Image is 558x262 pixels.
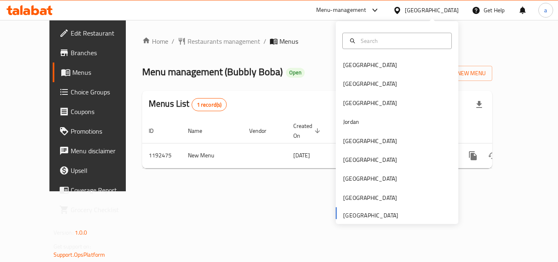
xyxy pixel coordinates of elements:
[149,126,164,136] span: ID
[249,126,277,136] span: Vendor
[343,193,397,202] div: [GEOGRAPHIC_DATA]
[343,99,397,107] div: [GEOGRAPHIC_DATA]
[71,48,136,58] span: Branches
[149,98,227,111] h2: Menus List
[54,249,105,260] a: Support.OpsPlatform
[71,126,136,136] span: Promotions
[483,146,502,166] button: Change Status
[53,82,143,102] a: Choice Groups
[54,241,91,252] span: Get support on:
[286,69,305,76] span: Open
[53,141,143,161] a: Menu disclaimer
[286,68,305,78] div: Open
[188,126,213,136] span: Name
[181,143,243,168] td: New Menu
[71,87,136,97] span: Choice Groups
[53,23,143,43] a: Edit Restaurant
[53,180,143,200] a: Coverage Report
[142,143,181,168] td: 1192475
[172,36,174,46] li: /
[343,117,359,126] div: Jordan
[343,174,397,183] div: [GEOGRAPHIC_DATA]
[263,36,266,46] li: /
[343,79,397,88] div: [GEOGRAPHIC_DATA]
[293,121,323,141] span: Created On
[71,166,136,175] span: Upsell
[435,68,486,78] span: Add New Menu
[343,137,397,146] div: [GEOGRAPHIC_DATA]
[53,102,143,121] a: Coupons
[178,36,260,46] a: Restaurants management
[544,6,547,15] span: a
[429,66,492,81] button: Add New Menu
[71,146,136,156] span: Menu disclaimer
[71,28,136,38] span: Edit Restaurant
[53,63,143,82] a: Menus
[71,107,136,116] span: Coupons
[316,5,366,15] div: Menu-management
[72,67,136,77] span: Menus
[187,36,260,46] span: Restaurants management
[71,185,136,195] span: Coverage Report
[405,6,459,15] div: [GEOGRAPHIC_DATA]
[343,155,397,164] div: [GEOGRAPHIC_DATA]
[53,200,143,219] a: Grocery Checklist
[53,43,143,63] a: Branches
[53,121,143,141] a: Promotions
[469,95,489,114] div: Export file
[53,161,143,180] a: Upsell
[142,63,283,81] span: Menu management ( Bubbly Boba )
[142,36,168,46] a: Home
[54,227,74,238] span: Version:
[71,205,136,215] span: Grocery Checklist
[279,36,298,46] span: Menus
[75,227,87,238] span: 1.0.0
[293,150,310,161] span: [DATE]
[463,146,483,166] button: more
[343,60,397,69] div: [GEOGRAPHIC_DATA]
[357,36,446,45] input: Search
[142,36,492,46] nav: breadcrumb
[192,101,227,109] span: 1 record(s)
